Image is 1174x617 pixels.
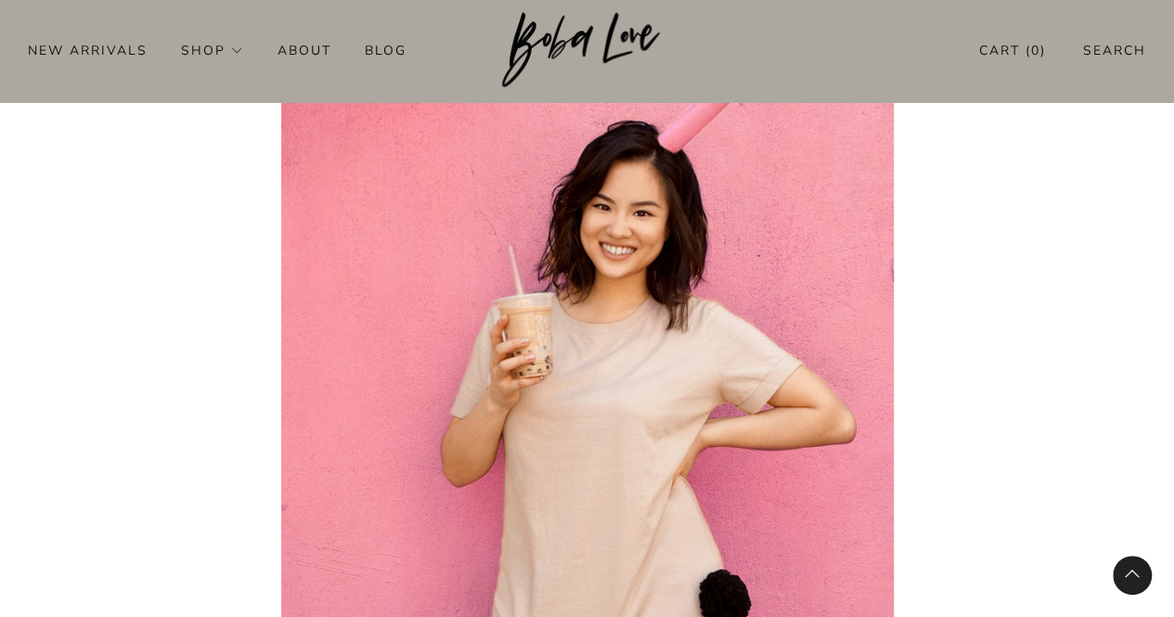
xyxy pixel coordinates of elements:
img: Boba Love [502,12,672,88]
a: Shop [181,35,244,65]
a: Boba Love [502,12,672,89]
a: Search [1083,35,1146,66]
items-count: 0 [1031,42,1040,59]
a: Blog [365,35,406,65]
back-to-top-button: Back to top [1113,556,1152,595]
a: About [277,35,331,65]
a: Cart [979,35,1046,66]
a: New Arrivals [28,35,148,65]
